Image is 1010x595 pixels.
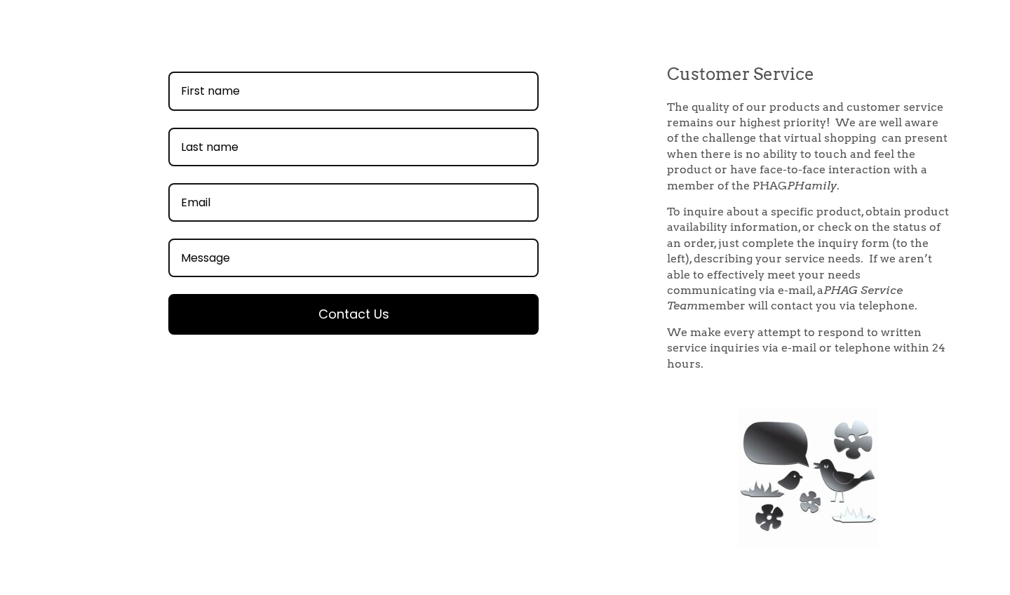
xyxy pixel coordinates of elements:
[168,239,539,277] input: Message field
[168,294,539,335] button: Contact Us
[667,100,949,204] h4: The quality of our products and customer service remains our highest priority! We are well aware ...
[667,63,949,99] h1: Customer Service
[168,183,539,222] input: Email field
[738,407,878,547] img: Decal twitter
[787,179,837,192] em: PHamily
[168,128,539,166] input: LastName field
[667,325,949,382] h4: We make every attempt to respond to written service inquiries via e-mail or telephone within 24 h...
[667,204,949,325] h4: To inquire about a specific product, obtain product availability information, or check on the sta...
[168,72,539,110] input: FirstName field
